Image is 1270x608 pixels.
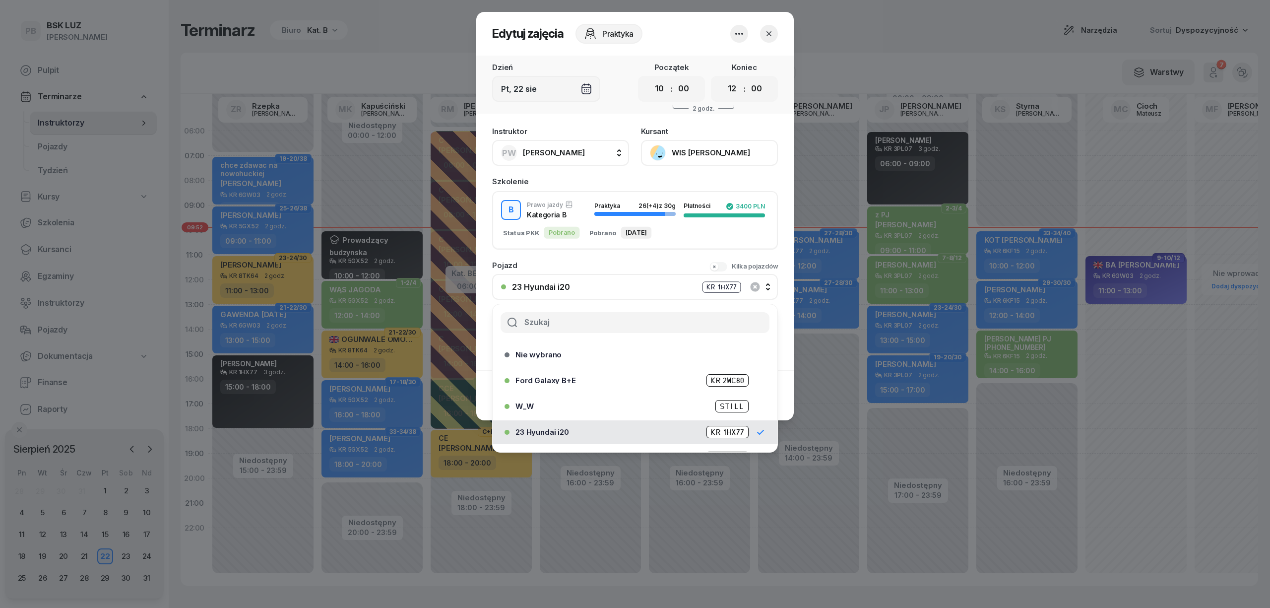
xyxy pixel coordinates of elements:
[492,274,778,300] button: 23 Hyundai i20KR 1HX77
[744,83,746,95] div: :
[641,140,778,166] button: WIS [PERSON_NAME]
[706,374,749,387] span: KR 2WC80
[732,262,778,271] div: Kilka pojazdów
[492,140,629,166] button: PW[PERSON_NAME]
[492,26,564,42] h2: Edytuj zajęcia
[702,281,741,293] div: KR 1HX77
[502,149,516,157] span: PW
[515,351,562,358] span: Nie wybrano
[706,452,749,464] span: KR 6KF15
[501,312,769,333] input: Szukaj
[715,400,749,412] span: STILL
[515,428,569,436] span: 23 Hyundai i20
[709,262,778,271] button: Kilka pojazdów
[515,377,576,384] span: Ford Galaxy B+E
[706,426,749,438] span: KR 1HX77
[523,148,585,157] span: [PERSON_NAME]
[515,403,534,410] span: W_W
[512,283,570,291] div: 23 Hyundai i20
[671,83,673,95] div: :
